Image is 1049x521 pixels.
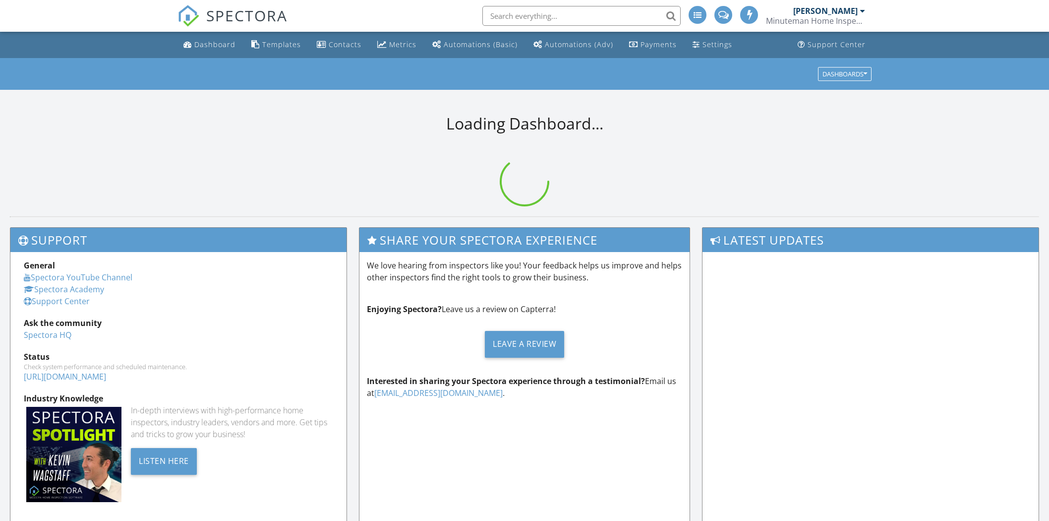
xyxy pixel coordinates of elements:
[179,36,239,54] a: Dashboard
[194,40,235,49] div: Dashboard
[329,40,361,49] div: Contacts
[641,40,677,49] div: Payments
[313,36,365,54] a: Contacts
[793,6,858,16] div: [PERSON_NAME]
[367,376,645,387] strong: Interested in sharing your Spectora experience through a testimonial?
[24,351,333,363] div: Status
[367,304,442,315] strong: Enjoying Spectora?
[367,375,682,399] p: Email us at .
[24,363,333,371] div: Check system performance and scheduled maintenance.
[10,228,347,252] h3: Support
[131,404,333,440] div: In-depth interviews with high-performance home inspectors, industry leaders, vendors and more. Ge...
[177,5,199,27] img: The Best Home Inspection Software - Spectora
[389,40,416,49] div: Metrics
[24,260,55,271] strong: General
[529,36,617,54] a: Automations (Advanced)
[702,40,732,49] div: Settings
[24,296,90,307] a: Support Center
[131,455,197,466] a: Listen Here
[206,5,288,26] span: SPECTORA
[374,388,503,398] a: [EMAIL_ADDRESS][DOMAIN_NAME]
[689,36,736,54] a: Settings
[262,40,301,49] div: Templates
[247,36,305,54] a: Templates
[26,407,121,502] img: Spectoraspolightmain
[702,228,1039,252] h3: Latest Updates
[24,371,106,382] a: [URL][DOMAIN_NAME]
[367,323,682,365] a: Leave a Review
[359,228,690,252] h3: Share Your Spectora Experience
[131,448,197,475] div: Listen Here
[822,70,867,77] div: Dashboards
[177,13,288,34] a: SPECTORA
[428,36,522,54] a: Automations (Basic)
[367,303,682,315] p: Leave us a review on Capterra!
[625,36,681,54] a: Payments
[373,36,420,54] a: Metrics
[367,260,682,283] p: We love hearing from inspectors like you! Your feedback helps us improve and helps other inspecto...
[24,284,104,295] a: Spectora Academy
[766,16,865,26] div: Minuteman Home Inspections LLC
[24,329,71,340] a: Spectora HQ
[485,331,564,358] div: Leave a Review
[482,6,681,26] input: Search everything...
[794,36,870,54] a: Support Center
[24,317,333,329] div: Ask the community
[545,40,613,49] div: Automations (Adv)
[808,40,866,49] div: Support Center
[818,67,872,81] button: Dashboards
[24,272,132,283] a: Spectora YouTube Channel
[24,392,333,404] div: Industry Knowledge
[444,40,518,49] div: Automations (Basic)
